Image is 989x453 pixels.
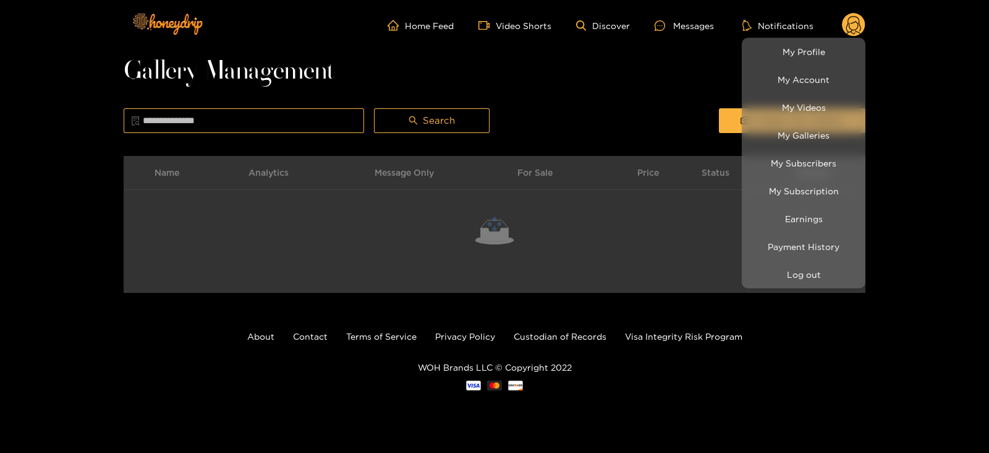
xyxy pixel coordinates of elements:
a: Payment History [745,236,862,257]
a: My Subscription [745,180,862,202]
button: Log out [745,264,862,285]
a: Earnings [745,208,862,230]
a: My Videos [745,97,862,118]
a: My Account [745,69,862,90]
a: My Galleries [745,124,862,146]
a: My Profile [745,41,862,63]
a: My Subscribers [745,152,862,174]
